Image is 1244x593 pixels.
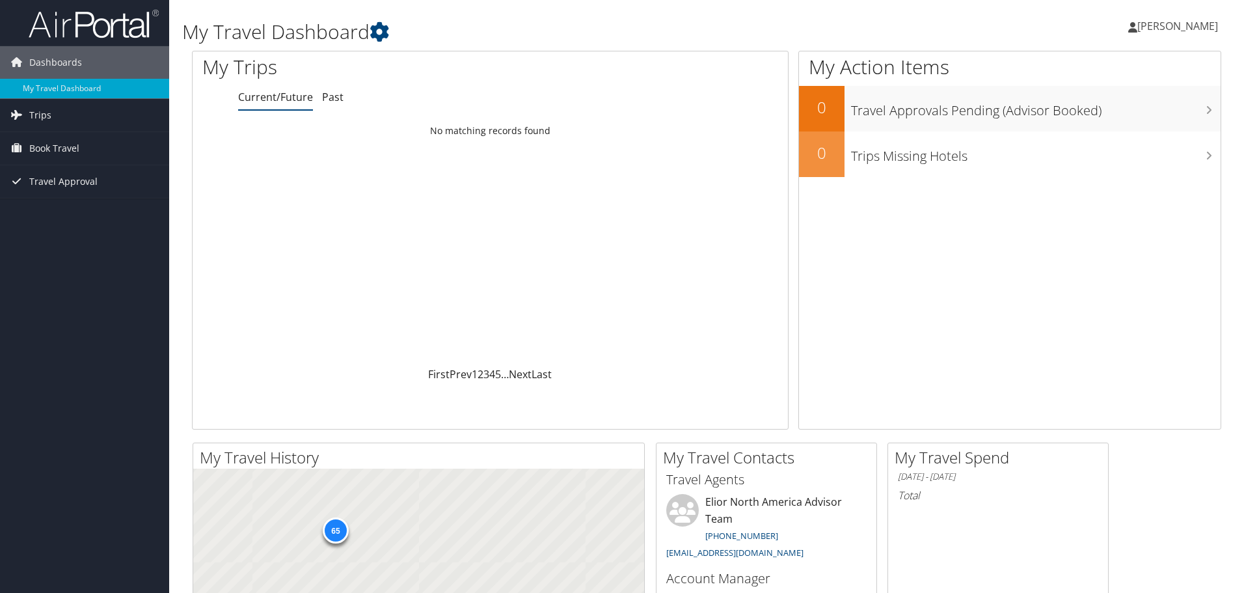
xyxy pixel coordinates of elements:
[200,447,644,469] h2: My Travel History
[1137,19,1218,33] span: [PERSON_NAME]
[29,165,98,198] span: Travel Approval
[483,367,489,381] a: 3
[663,447,876,469] h2: My Travel Contacts
[532,367,552,381] a: Last
[29,8,159,39] img: airportal-logo.png
[495,367,501,381] a: 5
[666,547,804,559] a: [EMAIL_ADDRESS][DOMAIN_NAME]
[799,53,1221,81] h1: My Action Items
[851,141,1221,165] h3: Trips Missing Hotels
[898,488,1098,503] h6: Total
[666,570,867,588] h3: Account Manager
[509,367,532,381] a: Next
[428,367,450,381] a: First
[501,367,509,381] span: …
[705,530,778,542] a: [PHONE_NUMBER]
[193,119,788,143] td: No matching records found
[799,131,1221,177] a: 0Trips Missing Hotels
[666,471,867,489] h3: Travel Agents
[898,471,1098,483] h6: [DATE] - [DATE]
[29,132,79,165] span: Book Travel
[450,367,472,381] a: Prev
[489,367,495,381] a: 4
[182,18,882,46] h1: My Travel Dashboard
[322,517,348,544] div: 65
[895,447,1108,469] h2: My Travel Spend
[1128,7,1231,46] a: [PERSON_NAME]
[29,46,82,79] span: Dashboards
[478,367,483,381] a: 2
[29,99,51,131] span: Trips
[799,96,845,118] h2: 0
[660,494,873,564] li: Elior North America Advisor Team
[799,86,1221,131] a: 0Travel Approvals Pending (Advisor Booked)
[322,90,344,104] a: Past
[851,95,1221,120] h3: Travel Approvals Pending (Advisor Booked)
[238,90,313,104] a: Current/Future
[799,142,845,164] h2: 0
[472,367,478,381] a: 1
[202,53,530,81] h1: My Trips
